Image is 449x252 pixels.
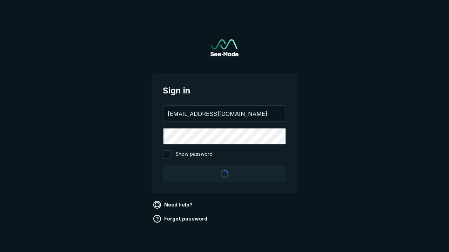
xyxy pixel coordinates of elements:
a: Forgot password [152,213,210,224]
a: Need help? [152,199,195,210]
a: Go to sign in [210,39,239,56]
img: See-Mode Logo [210,39,239,56]
span: Show password [175,150,213,159]
input: your@email.com [163,106,286,121]
span: Sign in [163,84,286,97]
